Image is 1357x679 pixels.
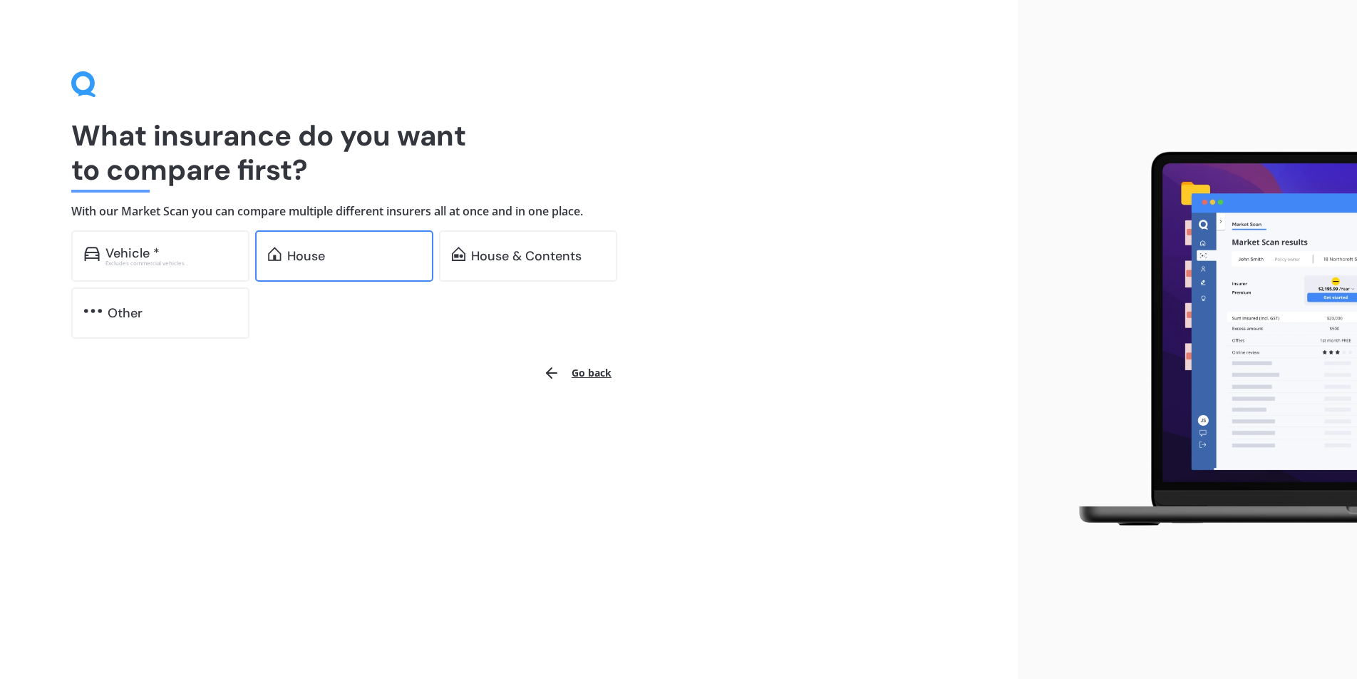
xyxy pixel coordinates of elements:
[84,304,102,318] img: other.81dba5aafe580aa69f38.svg
[84,247,100,261] img: car.f15378c7a67c060ca3f3.svg
[268,247,282,261] img: home.91c183c226a05b4dc763.svg
[108,306,143,320] div: Other
[471,249,582,263] div: House & Contents
[452,247,465,261] img: home-and-contents.b802091223b8502ef2dd.svg
[71,118,946,187] h1: What insurance do you want to compare first?
[287,249,325,263] div: House
[105,260,237,266] div: Excludes commercial vehicles
[105,246,160,260] div: Vehicle *
[1058,143,1357,536] img: laptop.webp
[535,356,620,390] button: Go back
[71,204,946,219] h4: With our Market Scan you can compare multiple different insurers all at once and in one place.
